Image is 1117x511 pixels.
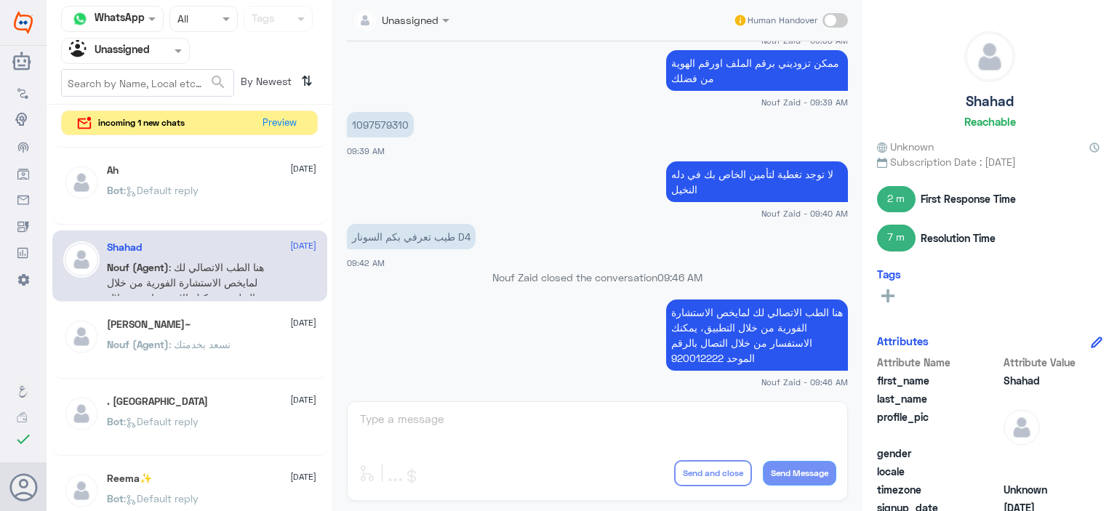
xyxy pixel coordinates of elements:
[1004,464,1109,479] span: null
[748,14,817,27] span: Human Handover
[98,116,185,129] span: incoming 1 new chats
[877,154,1102,169] span: Subscription Date : [DATE]
[921,191,1016,206] span: First Response Time
[124,492,199,504] span: : Default reply
[234,69,295,98] span: By Newest
[877,139,934,154] span: Unknown
[107,261,264,319] span: : هنا الطب الاتصالي لك لمايخص الاستشارة الفورية من خلال التطبيق، يمكنك الاستفسار من خلال التصال ب...
[877,482,1001,497] span: timezone
[62,70,233,96] input: Search by Name, Local etc…
[877,391,1001,406] span: last_name
[964,115,1016,128] h6: Reachable
[877,186,916,212] span: 2 m
[1004,373,1109,388] span: Shahad
[107,492,124,504] span: Bot
[290,470,316,483] span: [DATE]
[290,162,316,175] span: [DATE]
[966,93,1014,110] h5: Shahad
[1004,446,1109,461] span: null
[877,464,1001,479] span: locale
[107,261,169,273] span: Nouf (Agent)
[921,230,996,246] span: Resolution Time
[347,224,476,249] p: 15/10/2025, 9:42 AM
[666,299,848,371] p: 15/10/2025, 9:46 AM
[763,461,836,486] button: Send Message
[347,258,385,267] span: 09:42 AM
[290,316,316,329] span: [DATE]
[107,318,191,331] h5: ثامر الاحمدي~
[877,373,1001,388] span: first_name
[14,11,33,34] img: Widebot Logo
[877,334,929,347] h6: Attributes
[107,241,142,254] h5: Shahad
[965,32,1014,81] img: defaultAdmin.png
[209,71,227,94] button: search
[256,111,303,135] button: Preview
[63,164,100,201] img: defaultAdmin.png
[63,395,100,432] img: defaultAdmin.png
[761,207,848,220] span: Nouf Zaid - 09:40 AM
[107,338,169,350] span: Nouf (Agent)
[63,318,100,355] img: defaultAdmin.png
[761,96,848,108] span: Nouf Zaid - 09:39 AM
[107,415,124,427] span: Bot
[877,355,1001,370] span: Attribute Name
[107,472,152,485] h5: Reema✨
[1004,482,1109,497] span: Unknown
[761,376,848,388] span: Nouf Zaid - 09:46 AM
[657,271,702,283] span: 09:46 AM
[15,430,32,448] i: check
[63,241,100,278] img: defaultAdmin.png
[877,267,901,281] h6: Tags
[347,146,385,156] span: 09:39 AM
[69,40,91,62] img: Unassigned.svg
[1004,355,1109,370] span: Attribute Value
[1004,409,1040,446] img: defaultAdmin.png
[347,270,848,285] p: Nouf Zaid closed the conversation
[301,69,313,93] i: ⇅
[877,446,1001,461] span: gender
[674,460,752,486] button: Send and close
[666,161,848,202] p: 15/10/2025, 9:40 AM
[107,184,124,196] span: Bot
[169,338,231,350] span: : نسعد بخدمتك
[124,184,199,196] span: : Default reply
[124,415,199,427] span: : Default reply
[209,73,227,91] span: search
[69,8,91,30] img: whatsapp.png
[877,225,916,251] span: 7 m
[107,164,119,177] h5: Ah
[290,239,316,252] span: [DATE]
[347,112,414,137] p: 15/10/2025, 9:39 AM
[63,472,100,509] img: defaultAdmin.png
[877,409,1001,443] span: profile_pic
[107,395,208,408] h5: . Al-Rhahlah
[9,473,37,501] button: Avatar
[290,393,316,406] span: [DATE]
[666,50,848,91] p: 15/10/2025, 9:39 AM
